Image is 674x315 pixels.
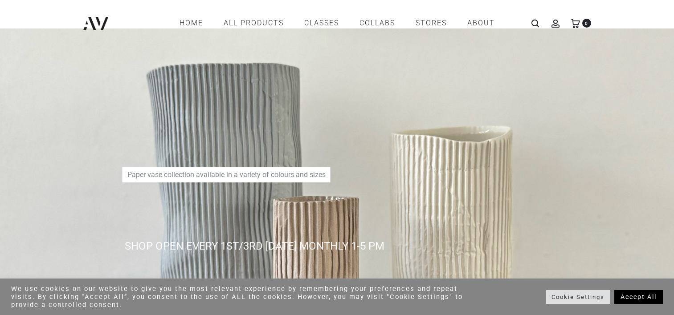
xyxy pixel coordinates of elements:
a: All products [224,16,284,31]
p: Paper vase collection available in a variety of colours and sizes [123,167,331,182]
span: 0 [582,19,591,28]
div: SHOP OPEN EVERY 1ST/3RD [DATE] MONTHLY 1-5 PM [125,238,641,254]
a: Cookie Settings [546,290,610,304]
div: We use cookies on our website to give you the most relevant experience by remembering your prefer... [11,285,467,309]
a: Home [180,16,203,31]
a: STORES [416,16,447,31]
a: ABOUT [467,16,495,31]
a: CLASSES [304,16,339,31]
a: 0 [571,19,580,27]
a: Accept All [614,290,663,304]
a: COLLABS [359,16,395,31]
